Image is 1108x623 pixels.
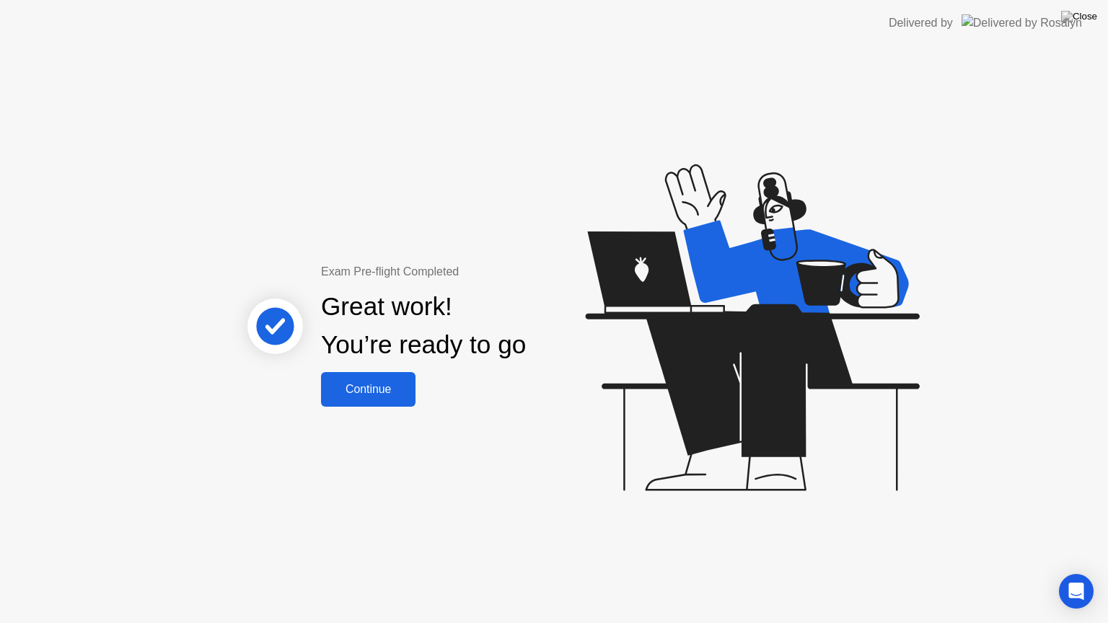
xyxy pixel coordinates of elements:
[1059,574,1094,609] div: Open Intercom Messenger
[321,372,415,407] button: Continue
[889,14,953,32] div: Delivered by
[321,263,619,280] div: Exam Pre-flight Completed
[321,288,526,364] div: Great work! You’re ready to go
[1061,11,1097,22] img: Close
[325,383,411,396] div: Continue
[962,14,1082,31] img: Delivered by Rosalyn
